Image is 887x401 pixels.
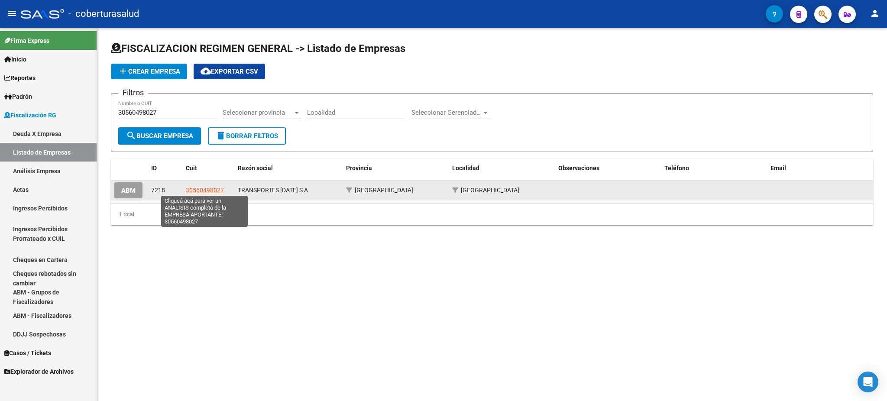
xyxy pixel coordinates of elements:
[411,109,482,116] span: Seleccionar Gerenciador
[238,187,308,194] span: TRANSPORTES 9 DE JULIO S A
[767,159,873,178] datatable-header-cell: Email
[238,165,273,171] span: Razón social
[661,159,767,178] datatable-header-cell: Teléfono
[664,165,689,171] span: Teléfono
[4,348,51,358] span: Casos / Tickets
[208,127,286,145] button: Borrar Filtros
[182,159,234,178] datatable-header-cell: Cuit
[234,159,343,178] datatable-header-cell: Razón social
[216,130,226,141] mat-icon: delete
[151,165,157,171] span: ID
[118,127,201,145] button: Buscar Empresa
[452,165,479,171] span: Localidad
[186,165,197,171] span: Cuit
[201,68,258,75] span: Exportar CSV
[126,130,136,141] mat-icon: search
[148,159,182,178] datatable-header-cell: ID
[223,109,293,116] span: Seleccionar provincia
[4,92,32,101] span: Padrón
[111,204,873,225] div: 1 total
[114,182,142,198] button: ABM
[111,42,405,55] span: FISCALIZACION REGIMEN GENERAL -> Listado de Empresas
[151,187,165,194] span: 7218
[4,110,56,120] span: Fiscalización RG
[216,132,278,140] span: Borrar Filtros
[194,64,265,79] button: Exportar CSV
[186,187,224,194] span: 30560498027
[118,66,128,76] mat-icon: add
[4,367,74,376] span: Explorador de Archivos
[7,8,17,19] mat-icon: menu
[4,73,36,83] span: Reportes
[770,165,786,171] span: Email
[118,87,148,99] h3: Filtros
[4,36,49,45] span: Firma Express
[343,159,449,178] datatable-header-cell: Provincia
[558,165,599,171] span: Observaciones
[461,187,519,194] span: [GEOGRAPHIC_DATA]
[126,132,193,140] span: Buscar Empresa
[201,66,211,76] mat-icon: cloud_download
[449,159,555,178] datatable-header-cell: Localidad
[355,187,413,194] span: [GEOGRAPHIC_DATA]
[68,4,139,23] span: - coberturasalud
[870,8,880,19] mat-icon: person
[118,68,180,75] span: Crear Empresa
[346,165,372,171] span: Provincia
[858,372,878,392] div: Open Intercom Messenger
[121,187,136,194] span: ABM
[111,64,187,79] button: Crear Empresa
[4,55,26,64] span: Inicio
[555,159,661,178] datatable-header-cell: Observaciones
